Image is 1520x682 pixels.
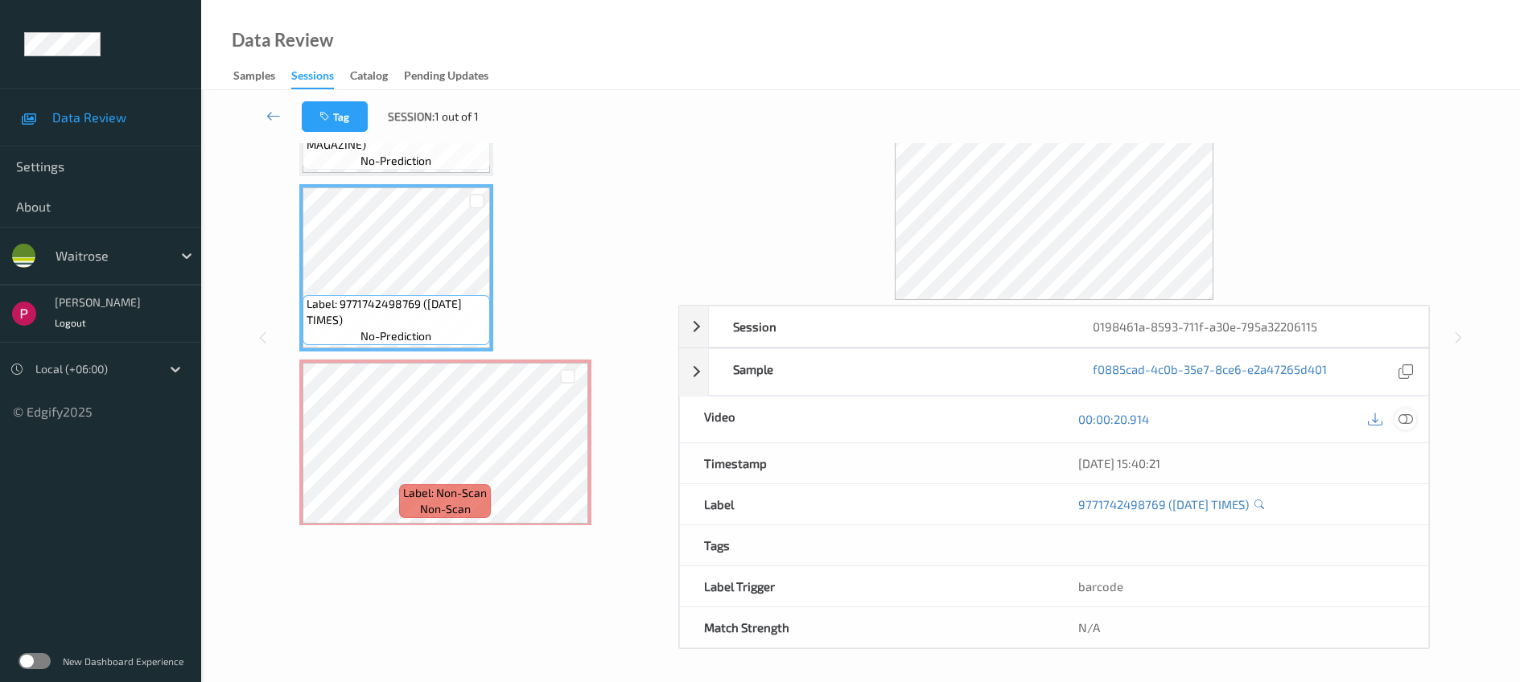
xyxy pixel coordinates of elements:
[233,65,291,88] a: Samples
[680,525,1054,565] div: Tags
[1078,455,1404,471] div: [DATE] 15:40:21
[1069,306,1428,347] div: 0198461a-8593-711f-a30e-795a32206115
[232,32,333,48] div: Data Review
[680,396,1054,442] div: Video
[1078,411,1149,427] a: 00:00:20.914
[680,607,1054,647] div: Match Strength
[679,306,1429,347] div: Session0198461a-8593-711f-a30e-795a32206115
[680,566,1054,606] div: Label Trigger
[404,65,505,88] a: Pending Updates
[350,65,404,88] a: Catalog
[404,68,488,88] div: Pending Updates
[388,109,435,125] span: Session:
[233,68,275,88] div: Samples
[679,348,1429,396] div: Samplef0885cad-4c0b-35e7-8ce6-e2a47265d401
[680,443,1054,483] div: Timestamp
[1054,607,1428,647] div: N/A
[680,484,1054,524] div: Label
[307,296,486,328] span: Label: 9771742498769 ([DATE] TIMES)
[1078,496,1249,512] a: 9771742498769 ([DATE] TIMES)
[1093,361,1327,383] a: f0885cad-4c0b-35e7-8ce6-e2a47265d401
[709,349,1069,395] div: Sample
[350,68,388,88] div: Catalog
[1054,566,1428,606] div: barcode
[360,328,431,344] span: no-prediction
[291,68,334,89] div: Sessions
[302,101,368,132] button: Tag
[709,306,1069,347] div: Session
[403,485,487,501] span: Label: Non-Scan
[420,501,471,517] span: non-scan
[291,65,350,89] a: Sessions
[435,109,479,125] span: 1 out of 1
[360,153,431,169] span: no-prediction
